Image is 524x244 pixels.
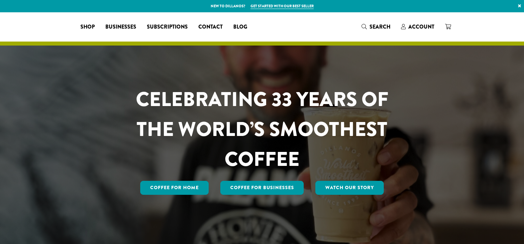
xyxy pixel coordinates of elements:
span: Search [369,23,390,31]
a: Get started with our best seller [251,3,314,9]
span: Account [408,23,434,31]
a: Coffee for Home [140,181,209,195]
h1: CELEBRATING 33 YEARS OF THE WORLD’S SMOOTHEST COFFEE [116,84,408,174]
a: Shop [75,22,100,32]
span: Shop [80,23,95,31]
a: Watch Our Story [315,181,384,195]
span: Businesses [105,23,136,31]
span: Subscriptions [147,23,188,31]
span: Contact [198,23,223,31]
a: Search [356,21,396,32]
a: Coffee For Businesses [220,181,304,195]
span: Blog [233,23,247,31]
